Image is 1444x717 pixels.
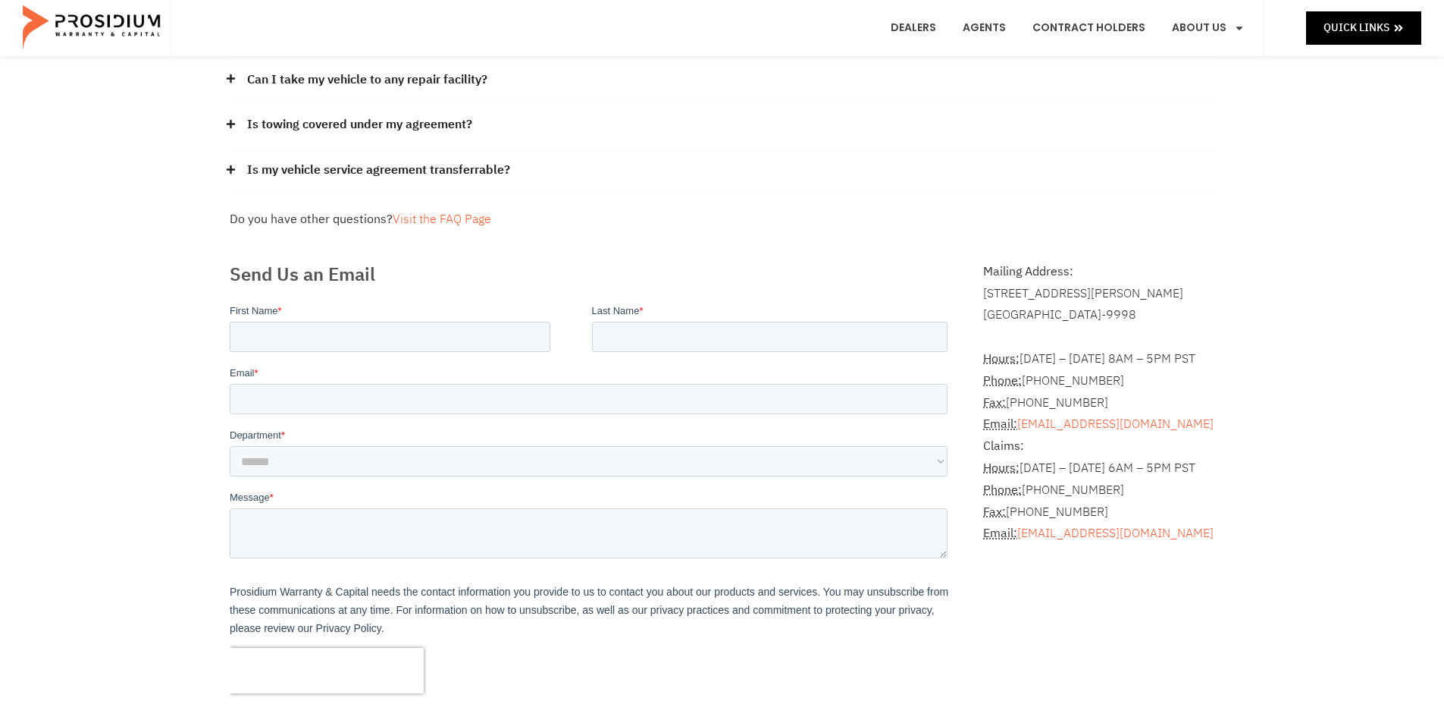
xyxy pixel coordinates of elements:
strong: Hours: [983,459,1020,477]
strong: Fax: [983,503,1006,521]
abbr: Fax [983,503,1006,521]
a: [EMAIL_ADDRESS][DOMAIN_NAME] [1017,415,1214,433]
abbr: Email Address [983,415,1017,433]
a: Quick Links [1306,11,1421,44]
abbr: Email Address [983,524,1017,542]
a: Is my vehicle service agreement transferrable? [247,159,510,181]
abbr: Phone Number [983,481,1022,499]
div: [GEOGRAPHIC_DATA]-9998 [983,304,1214,326]
strong: Email: [983,524,1017,542]
strong: Phone: [983,372,1022,390]
strong: Hours: [983,350,1020,368]
div: Can I take my vehicle to any repair facility? [230,58,1215,103]
strong: Phone: [983,481,1022,499]
b: Mailing Address: [983,263,1073,281]
a: Visit the FAQ Page [393,210,491,228]
abbr: Fax [983,394,1006,412]
abbr: Hours [983,350,1020,368]
div: Do you have other questions? [230,209,1215,231]
div: Is my vehicle service agreement transferrable? [230,148,1215,193]
span: Quick Links [1323,18,1389,37]
h2: Send Us an Email [230,261,954,288]
a: Can I take my vehicle to any repair facility? [247,69,487,91]
strong: Email: [983,415,1017,433]
a: [EMAIL_ADDRESS][DOMAIN_NAME] [1017,524,1214,542]
b: Claims: [983,437,1024,455]
p: [DATE] – [DATE] 6AM – 5PM PST [PHONE_NUMBER] [PHONE_NUMBER] [983,436,1214,545]
address: [DATE] – [DATE] 8AM – 5PM PST [PHONE_NUMBER] [PHONE_NUMBER] [983,326,1214,545]
div: Is towing covered under my agreement? [230,102,1215,148]
a: Is towing covered under my agreement? [247,114,472,136]
abbr: Hours [983,459,1020,477]
div: [STREET_ADDRESS][PERSON_NAME] [983,283,1214,305]
abbr: Phone Number [983,372,1022,390]
strong: Fax: [983,394,1006,412]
